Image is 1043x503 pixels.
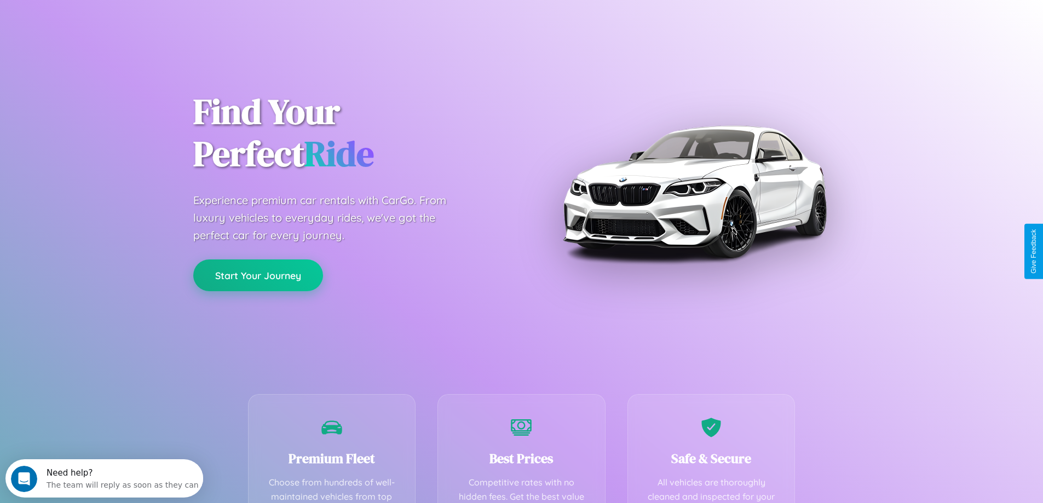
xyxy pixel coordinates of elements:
div: Need help? [41,9,193,18]
iframe: Intercom live chat discovery launcher [5,459,203,498]
h3: Premium Fleet [265,449,399,467]
button: Start Your Journey [193,259,323,291]
div: The team will reply as soon as they can [41,18,193,30]
h3: Best Prices [454,449,589,467]
img: Premium BMW car rental vehicle [557,55,831,328]
span: Ride [304,130,374,177]
div: Give Feedback [1030,229,1038,274]
p: Experience premium car rentals with CarGo. From luxury vehicles to everyday rides, we've got the ... [193,192,467,244]
h3: Safe & Secure [644,449,779,467]
h1: Find Your Perfect [193,91,505,175]
iframe: Intercom live chat [11,466,37,492]
div: Open Intercom Messenger [4,4,204,34]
